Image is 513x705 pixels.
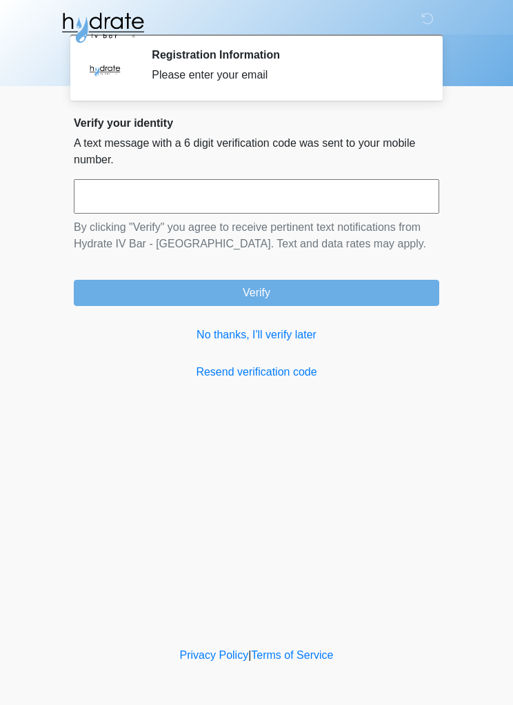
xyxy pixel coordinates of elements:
[152,67,419,83] div: Please enter your email
[251,649,333,661] a: Terms of Service
[74,219,439,252] p: By clicking "Verify" you agree to receive pertinent text notifications from Hydrate IV Bar - [GEO...
[74,135,439,168] p: A text message with a 6 digit verification code was sent to your mobile number.
[74,364,439,380] a: Resend verification code
[60,10,145,45] img: Hydrate IV Bar - Glendale Logo
[180,649,249,661] a: Privacy Policy
[74,327,439,343] a: No thanks, I'll verify later
[74,280,439,306] button: Verify
[74,116,439,130] h2: Verify your identity
[248,649,251,661] a: |
[84,48,125,90] img: Agent Avatar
